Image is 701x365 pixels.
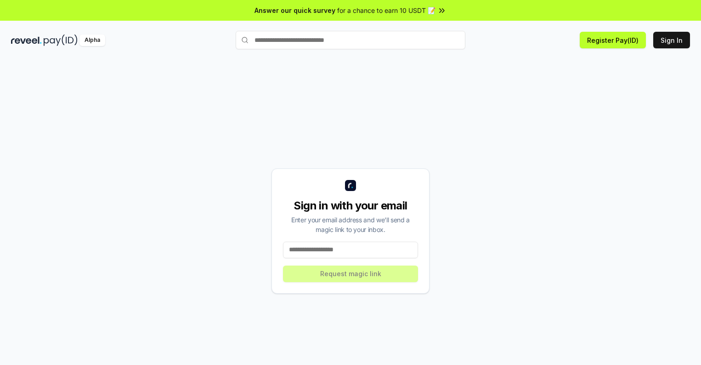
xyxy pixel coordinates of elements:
button: Register Pay(ID) [580,32,646,48]
span: for a chance to earn 10 USDT 📝 [337,6,435,15]
button: Sign In [653,32,690,48]
div: Sign in with your email [283,198,418,213]
img: pay_id [44,35,78,46]
div: Enter your email address and we’ll send a magic link to your inbox. [283,215,418,234]
img: reveel_dark [11,35,42,46]
div: Alpha [79,35,105,46]
img: logo_small [345,180,356,191]
span: Answer our quick survey [254,6,335,15]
